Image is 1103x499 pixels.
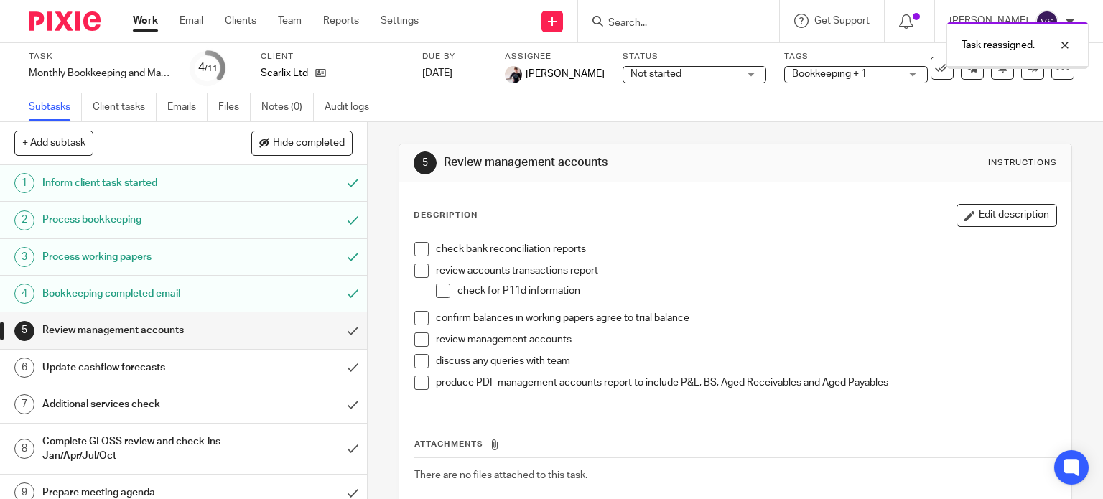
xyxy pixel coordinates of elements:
[526,67,605,81] span: [PERSON_NAME]
[261,66,308,80] p: Scarlix Ltd
[29,66,172,80] div: Monthly Bookkeeping and Management Accounts - Scarlix
[436,311,1057,325] p: confirm balances in working papers agree to trial balance
[273,138,345,149] span: Hide completed
[42,357,230,378] h1: Update cashflow forecasts
[218,93,251,121] a: Files
[42,393,230,415] h1: Additional services check
[988,157,1057,169] div: Instructions
[205,65,218,73] small: /11
[444,155,765,170] h1: Review management accounts
[436,242,1057,256] p: check bank reconciliation reports
[436,376,1057,390] p: produce PDF management accounts report to include P&L, BS, Aged Receivables and Aged Payables
[957,204,1057,227] button: Edit description
[14,210,34,230] div: 2
[436,332,1057,347] p: review management accounts
[436,264,1057,278] p: review accounts transactions report
[42,209,230,230] h1: Process bookkeeping
[42,431,230,467] h1: Complete GLOSS review and check-ins - Jan/Apr/Jul/Oct
[167,93,208,121] a: Emails
[42,172,230,194] h1: Inform client task started
[505,51,605,62] label: Assignee
[261,93,314,121] a: Notes (0)
[93,93,157,121] a: Client tasks
[29,11,101,31] img: Pixie
[251,131,353,155] button: Hide completed
[42,246,230,268] h1: Process working papers
[422,51,487,62] label: Due by
[14,439,34,459] div: 8
[962,38,1035,52] p: Task reassigned.
[261,51,404,62] label: Client
[133,14,158,28] a: Work
[29,51,172,62] label: Task
[414,210,478,221] p: Description
[414,440,483,448] span: Attachments
[14,321,34,341] div: 5
[29,93,82,121] a: Subtasks
[14,284,34,304] div: 4
[381,14,419,28] a: Settings
[42,283,230,304] h1: Bookkeeping completed email
[323,14,359,28] a: Reports
[14,131,93,155] button: + Add subtask
[14,173,34,193] div: 1
[414,470,587,480] span: There are no files attached to this task.
[630,69,681,79] span: Not started
[792,69,867,79] span: Bookkeeping + 1
[198,60,218,76] div: 4
[180,14,203,28] a: Email
[422,68,452,78] span: [DATE]
[278,14,302,28] a: Team
[436,354,1057,368] p: discuss any queries with team
[14,358,34,378] div: 6
[325,93,380,121] a: Audit logs
[457,284,1057,298] p: check for P11d information
[505,66,522,83] img: AV307615.jpg
[14,247,34,267] div: 3
[14,394,34,414] div: 7
[1035,10,1058,33] img: svg%3E
[414,151,437,174] div: 5
[225,14,256,28] a: Clients
[42,320,230,341] h1: Review management accounts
